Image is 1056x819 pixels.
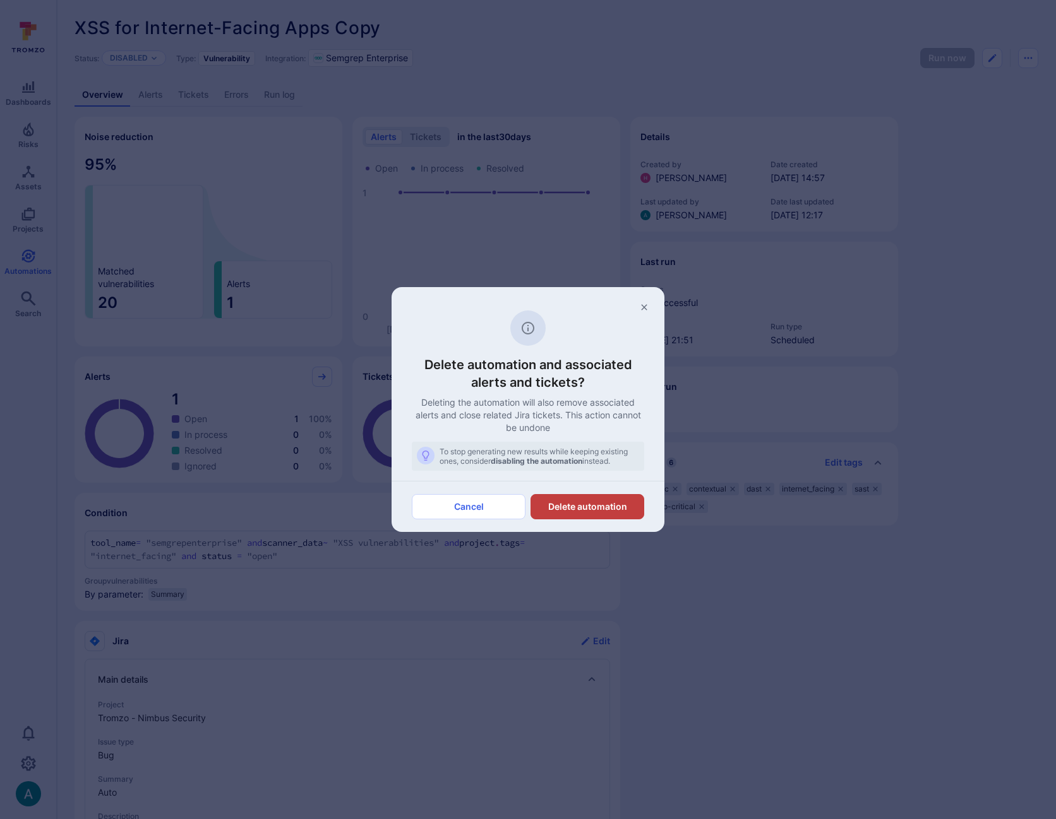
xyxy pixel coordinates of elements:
[412,396,644,434] p: Deleting the automation will also remove associated alerts and close related Jira tickets. This a...
[531,494,644,519] button: Delete automation
[412,356,644,391] h3: Delete automation and associated alerts and tickets?
[412,494,525,519] button: Cancel
[491,456,582,466] b: disabling the automation
[440,447,639,466] span: To stop generating new results while keeping existing ones, consider instead.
